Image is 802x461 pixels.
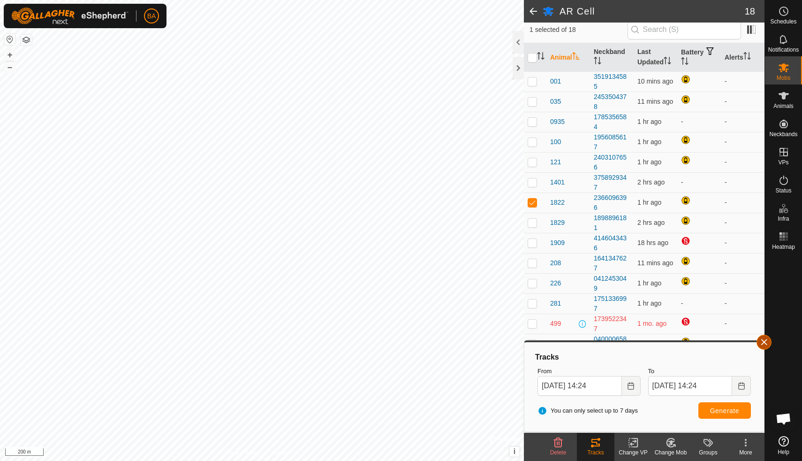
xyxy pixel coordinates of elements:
span: 18 [745,4,755,18]
div: Tracks [577,448,614,457]
td: - [721,273,764,293]
span: 121 [550,157,561,167]
th: Last Updated [634,43,677,72]
div: 1739522347 [594,314,630,334]
span: 22 Sept 2025, 1:19 pm [637,300,661,307]
td: - [721,152,764,172]
a: Help [765,432,802,459]
span: 22 Sept 2025, 12:19 pm [637,219,665,226]
div: 0412453049 [594,274,630,293]
div: 1751336997 [594,294,630,314]
input: Search (S) [628,20,741,39]
div: 3519134585 [594,72,630,92]
span: Animals [773,103,794,109]
span: 499 [550,319,561,329]
button: – [4,61,15,73]
span: 1909 [550,238,565,248]
h2: AR Cell [560,6,745,17]
td: - [677,112,721,132]
span: 22 Sept 2025, 2:12 pm [637,259,673,267]
span: Generate [710,407,739,415]
span: Schedules [770,19,796,24]
img: Gallagher Logo [11,8,129,24]
div: 2366096396 [594,193,630,213]
button: i [509,446,520,457]
div: 1641347627 [594,254,630,273]
span: 750 [550,339,561,349]
div: 1898896181 [594,213,630,233]
span: 1401 [550,177,565,187]
div: 3758929347 [594,173,630,192]
span: Help [778,449,789,455]
a: Privacy Policy [225,449,260,457]
td: - [721,233,764,253]
td: - [721,334,764,354]
div: Open chat [770,405,798,433]
th: Battery [677,43,721,72]
td: - [677,172,721,192]
div: Tracks [534,352,755,363]
span: You can only select up to 7 days [537,406,638,415]
button: + [4,49,15,61]
span: 22 Sept 2025, 1:18 pm [637,158,661,166]
span: Mobs [777,75,790,81]
button: Choose Date [622,376,641,396]
p-sorticon: Activate to sort [572,54,580,61]
p-sorticon: Activate to sort [594,58,601,66]
th: Alerts [721,43,764,72]
span: 208 [550,258,561,268]
div: Groups [689,448,727,457]
span: Notifications [768,47,799,53]
label: From [537,367,641,376]
span: 22 Sept 2025, 12:18 pm [637,178,665,186]
p-sorticon: Activate to sort [664,58,671,66]
span: Heatmap [772,244,795,250]
span: 17 Aug 2025, 10:42 pm [637,320,666,327]
span: 21 Sept 2025, 8:20 pm [637,239,668,246]
button: Reset Map [4,34,15,45]
span: 001 [550,77,561,86]
p-sorticon: Activate to sort [743,54,751,61]
span: 1 selected of 18 [530,25,628,35]
th: Neckband [590,43,634,72]
th: Animal [546,43,590,72]
span: 281 [550,299,561,308]
div: More [727,448,764,457]
td: - [721,132,764,152]
div: Change VP [614,448,652,457]
td: - [721,253,764,273]
td: - [721,213,764,233]
div: 4146043436 [594,233,630,253]
td: - [721,92,764,112]
span: Status [775,188,791,193]
button: Generate [698,402,751,419]
div: 2403107656 [594,153,630,172]
span: 22 Sept 2025, 1:19 pm [637,118,661,125]
a: Contact Us [271,449,299,457]
div: 0400006582 [594,334,630,354]
td: - [677,293,721,314]
td: - [721,192,764,213]
p-sorticon: Activate to sort [681,59,689,66]
td: - [721,293,764,314]
label: To [648,367,751,376]
button: Choose Date [732,376,751,396]
span: 100 [550,137,561,147]
span: 22 Sept 2025, 2:12 pm [637,77,673,85]
span: i [514,447,515,455]
td: - [721,112,764,132]
span: VPs [778,160,788,165]
span: 1822 [550,198,565,207]
td: - [721,172,764,192]
td: - [721,71,764,92]
span: 0935 [550,117,565,127]
span: 22 Sept 2025, 1:19 pm [637,138,661,146]
span: Infra [778,216,789,222]
span: 22 Sept 2025, 1:19 pm [637,199,661,206]
p-sorticon: Activate to sort [537,54,545,61]
span: Delete [550,449,567,456]
span: 035 [550,97,561,107]
div: 1956085617 [594,132,630,152]
span: 1829 [550,218,565,228]
span: Neckbands [769,131,797,137]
